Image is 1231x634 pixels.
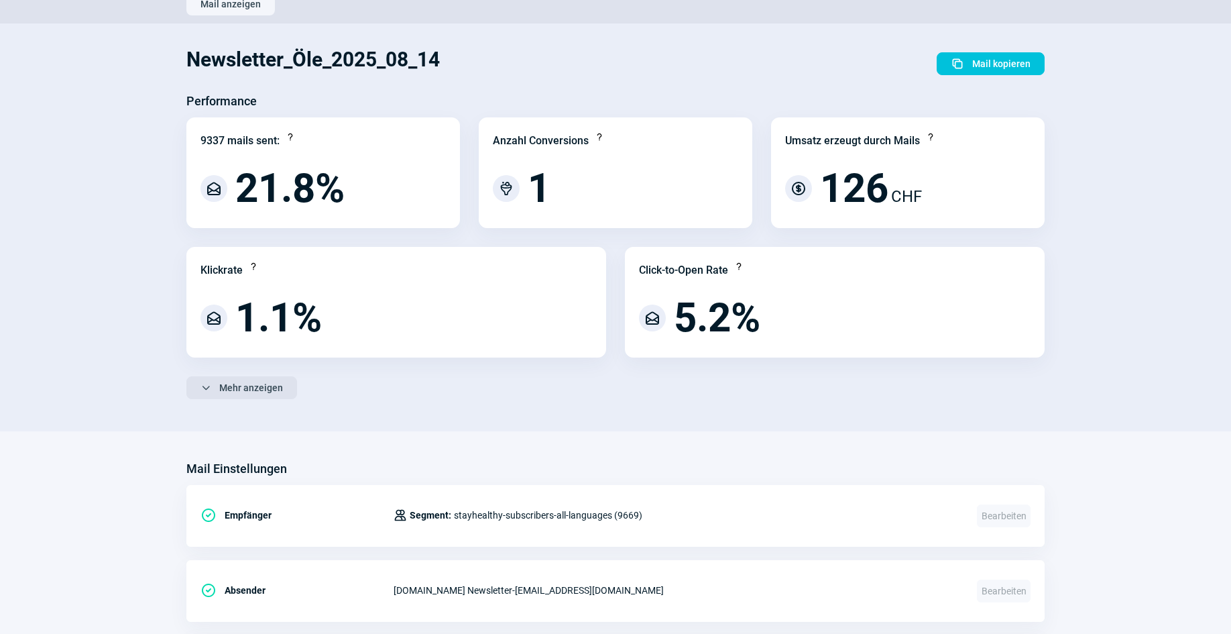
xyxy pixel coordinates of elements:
span: Segment: [410,507,451,523]
h1: Newsletter_Öle_2025_08_14 [186,37,440,83]
div: Umsatz erzeugt durch Mails [785,133,920,149]
div: [DOMAIN_NAME] Newsletter - [EMAIL_ADDRESS][DOMAIN_NAME] [394,577,961,604]
div: Klickrate [200,262,243,278]
span: 126 [820,168,888,209]
div: Anzahl Conversions [493,133,589,149]
h3: Performance [186,91,257,112]
span: CHF [891,184,922,209]
span: Mail kopieren [972,53,1031,74]
div: Absender [200,577,394,604]
span: 21.8% [235,168,345,209]
span: 1 [528,168,550,209]
span: Bearbeiten [977,580,1031,602]
span: 5.2% [674,298,760,338]
div: stayhealthy-subscribers-all-languages (9669) [394,502,642,529]
span: Mehr anzeigen [219,377,283,399]
h3: Mail Einstellungen [186,458,287,480]
span: Bearbeiten [977,505,1031,527]
div: 9337 mails sent: [200,133,280,149]
button: Mehr anzeigen [186,376,297,399]
button: Mail kopieren [937,52,1045,75]
div: Click-to-Open Rate [639,262,728,278]
div: Empfänger [200,502,394,529]
span: 1.1% [235,298,322,338]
